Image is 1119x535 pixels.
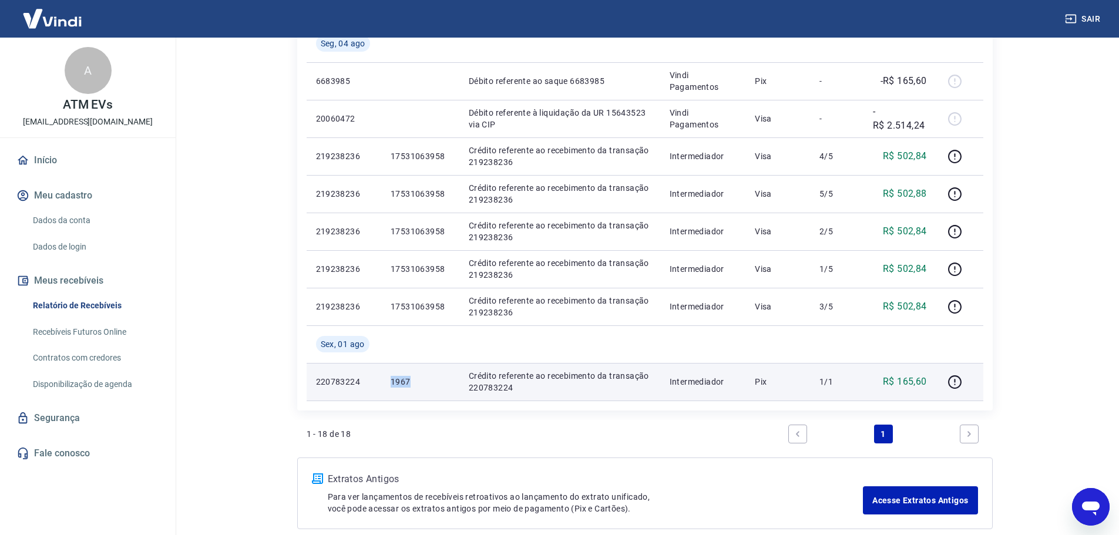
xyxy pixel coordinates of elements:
p: 219238236 [316,301,372,312]
p: Visa [755,226,801,237]
a: Contratos com credores [28,346,162,370]
p: 6683985 [316,75,372,87]
p: 220783224 [316,376,372,388]
p: Crédito referente ao recebimento da transação 219238236 [469,144,651,168]
p: Intermediador [670,150,737,162]
p: Visa [755,188,801,200]
p: 219238236 [316,188,372,200]
a: Acesse Extratos Antigos [863,486,977,514]
p: 5/5 [819,188,854,200]
p: Vindi Pagamentos [670,107,737,130]
p: 219238236 [316,150,372,162]
p: Crédito referente ao recebimento da transação 219238236 [469,257,651,281]
p: Pix [755,376,801,388]
p: R$ 165,60 [883,375,927,389]
p: Visa [755,113,801,125]
p: Crédito referente ao recebimento da transação 219238236 [469,220,651,243]
p: Pix [755,75,801,87]
p: Vindi Pagamentos [670,69,737,93]
p: 17531063958 [391,263,450,275]
a: Disponibilização de agenda [28,372,162,396]
p: Extratos Antigos [328,472,863,486]
button: Meus recebíveis [14,268,162,294]
p: Para ver lançamentos de recebíveis retroativos ao lançamento do extrato unificado, você pode aces... [328,491,863,514]
a: Dados da conta [28,208,162,233]
a: Início [14,147,162,173]
p: 20060472 [316,113,372,125]
p: Visa [755,263,801,275]
button: Meu cadastro [14,183,162,208]
p: -R$ 2.514,24 [873,105,927,133]
p: 4/5 [819,150,854,162]
img: Vindi [14,1,90,36]
p: Crédito referente ao recebimento da transação 220783224 [469,370,651,393]
span: Seg, 04 ago [321,38,365,49]
p: Intermediador [670,226,737,237]
p: 17531063958 [391,301,450,312]
div: A [65,47,112,94]
p: 3/5 [819,301,854,312]
p: 17531063958 [391,226,450,237]
p: Crédito referente ao recebimento da transação 219238236 [469,295,651,318]
p: 1/5 [819,263,854,275]
p: - [819,113,854,125]
p: 2/5 [819,226,854,237]
p: Visa [755,150,801,162]
iframe: Botão para abrir a janela de mensagens [1072,488,1110,526]
p: R$ 502,84 [883,149,927,163]
p: R$ 502,84 [883,300,927,314]
a: Relatório de Recebíveis [28,294,162,318]
p: R$ 502,84 [883,224,927,238]
a: Fale conosco [14,440,162,466]
p: Intermediador [670,301,737,312]
p: 1967 [391,376,450,388]
p: [EMAIL_ADDRESS][DOMAIN_NAME] [23,116,153,128]
a: Page 1 is your current page [874,425,893,443]
span: Sex, 01 ago [321,338,365,350]
p: Intermediador [670,188,737,200]
p: - [819,75,854,87]
p: R$ 502,88 [883,187,927,201]
p: R$ 502,84 [883,262,927,276]
p: Visa [755,301,801,312]
p: 219238236 [316,263,372,275]
p: Intermediador [670,376,737,388]
p: 219238236 [316,226,372,237]
a: Next page [960,425,979,443]
p: Intermediador [670,263,737,275]
p: 17531063958 [391,150,450,162]
p: 1/1 [819,376,854,388]
p: Débito referente ao saque 6683985 [469,75,651,87]
a: Recebíveis Futuros Online [28,320,162,344]
p: 1 - 18 de 18 [307,428,351,440]
a: Previous page [788,425,807,443]
p: ATM EVs [63,99,113,111]
p: Débito referente à liquidação da UR 15643523 via CIP [469,107,651,130]
p: -R$ 165,60 [881,74,927,88]
p: Crédito referente ao recebimento da transação 219238236 [469,182,651,206]
button: Sair [1063,8,1105,30]
p: 17531063958 [391,188,450,200]
a: Segurança [14,405,162,431]
img: ícone [312,473,323,484]
ul: Pagination [784,420,983,448]
a: Dados de login [28,235,162,259]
